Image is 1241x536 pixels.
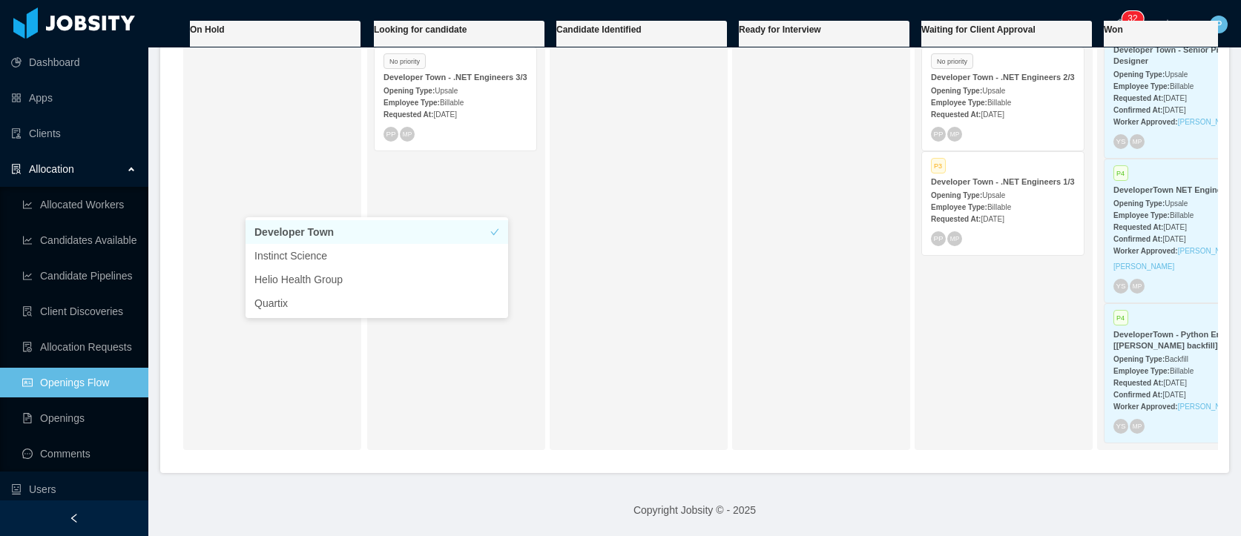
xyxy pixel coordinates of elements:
[22,225,136,255] a: icon: line-chartCandidates Available
[148,485,1241,536] footer: Copyright Jobsity © - 2025
[1113,310,1128,325] span: P4
[22,439,136,469] a: icon: messageComments
[1170,211,1194,219] span: Billable
[384,87,435,95] strong: Opening Type:
[933,130,943,138] span: PP
[11,47,136,77] a: icon: pie-chartDashboard
[1163,223,1186,231] span: [DATE]
[22,332,136,362] a: icon: file-doneAllocation Requests
[11,164,22,174] i: icon: solution
[22,297,136,326] a: icon: file-searchClient Discoveries
[190,24,398,36] h1: On Hold
[987,203,1011,211] span: Billable
[22,403,136,433] a: icon: file-textOpenings
[921,24,1129,36] h1: Waiting for Client Approval
[931,87,982,95] strong: Opening Type:
[11,474,136,504] a: icon: robotUsers
[384,110,433,119] strong: Requested At:
[1113,247,1239,271] a: [PERSON_NAME] [PERSON_NAME]
[931,203,987,211] strong: Employee Type:
[931,99,987,107] strong: Employee Type:
[1116,422,1125,430] span: YS
[931,177,1075,186] strong: Developer Town - .NET Engineers 1/3
[246,291,508,315] li: Quartix
[1113,118,1178,126] strong: Worker Approved:
[1113,106,1162,114] strong: Confirmed At:
[386,130,395,138] span: PP
[1165,70,1188,79] span: Upsale
[1116,282,1125,290] span: YS
[1163,379,1186,387] span: [DATE]
[1162,391,1185,399] span: [DATE]
[1113,94,1163,102] strong: Requested At:
[1162,19,1173,29] i: icon: plus
[384,99,440,107] strong: Employee Type:
[490,275,499,284] i: icon: check
[1178,118,1239,126] a: [PERSON_NAME]
[1113,391,1162,399] strong: Confirmed At:
[384,53,426,69] span: No priority
[246,220,508,244] li: Developer Town
[1133,423,1142,429] span: MP
[1113,185,1234,194] strong: DeveloperTown NET Engineers
[1113,355,1165,363] strong: Opening Type:
[981,215,1004,223] span: [DATE]
[1163,94,1186,102] span: [DATE]
[1215,16,1222,33] span: P
[1113,379,1163,387] strong: Requested At:
[1113,165,1128,181] span: P4
[490,228,499,236] i: icon: check
[981,110,1004,119] span: [DATE]
[1113,235,1162,243] strong: Confirmed At:
[1115,19,1125,29] i: icon: bell
[1113,199,1165,208] strong: Opening Type:
[1170,82,1194,90] span: Billable
[1113,211,1170,219] strong: Employee Type:
[403,130,412,137] span: MP
[1113,70,1165,79] strong: Opening Type:
[1178,403,1239,411] a: [PERSON_NAME]
[556,24,764,36] h1: Candidate Identified
[435,87,458,95] span: Upsale
[11,83,136,113] a: icon: appstoreApps
[29,163,74,175] span: Allocation
[22,368,136,397] a: icon: idcardOpenings Flow
[1128,11,1133,26] p: 3
[931,215,981,223] strong: Requested At:
[246,244,508,268] li: Instinct Science
[931,110,981,119] strong: Requested At:
[739,24,947,36] h1: Ready for Interview
[950,130,959,137] span: MP
[1113,403,1178,411] strong: Worker Approved:
[950,235,959,242] span: MP
[987,99,1011,107] span: Billable
[22,261,136,291] a: icon: line-chartCandidate Pipelines
[982,191,1005,199] span: Upsale
[490,251,499,260] i: icon: check
[1133,11,1138,26] p: 2
[1113,367,1170,375] strong: Employee Type:
[1165,355,1188,363] span: Backfill
[1165,199,1188,208] span: Upsale
[374,24,582,36] h1: Looking for candidate
[1113,82,1170,90] strong: Employee Type:
[933,234,943,242] span: PP
[22,190,136,219] a: icon: line-chartAllocated Workers
[1162,106,1185,114] span: [DATE]
[1133,138,1142,145] span: MP
[1116,138,1125,146] span: YS
[931,158,946,173] span: P3
[1170,367,1194,375] span: Billable
[246,268,508,291] li: Helio Health Group
[384,73,527,82] strong: Developer Town - .NET Engineers 3/3
[1162,235,1185,243] span: [DATE]
[1113,247,1178,255] strong: Worker Approved:
[490,299,499,308] i: icon: check
[982,87,1005,95] span: Upsale
[931,53,973,69] span: No priority
[931,73,1075,82] strong: Developer Town - .NET Engineers 2/3
[433,110,456,119] span: [DATE]
[931,191,982,199] strong: Opening Type:
[1113,223,1163,231] strong: Requested At:
[1133,282,1142,289] span: MP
